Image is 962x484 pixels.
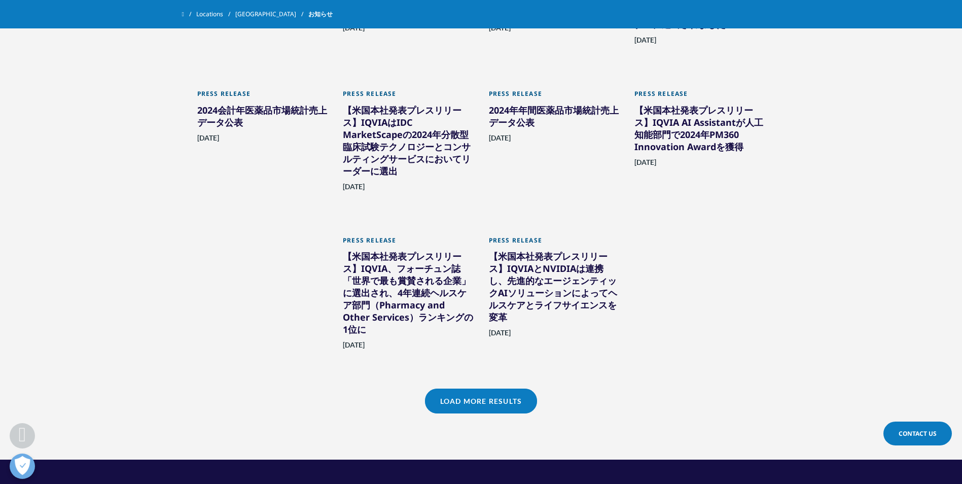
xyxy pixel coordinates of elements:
[196,5,235,23] a: Locations
[343,23,365,38] span: [DATE]
[489,23,511,38] span: [DATE]
[425,389,537,413] a: Load More Results
[343,250,474,339] div: 【米国本社発表プレスリリース】IQVIA、フォーチュン誌「世界で最も賞賛される企業」に選出され、4年連続ヘルスケア部門（Pharmacy and Other Services）ランキングの1位に
[197,90,328,103] div: Press Release
[489,133,511,148] span: [DATE]
[10,454,35,479] button: 優先設定センターを開く
[489,104,620,132] div: 2024年年間医薬品市場統計売上データ公表
[634,36,656,50] span: [DATE]
[343,340,365,355] span: [DATE]
[489,236,620,250] div: Press Release
[308,5,333,23] span: お知らせ
[489,328,511,343] span: [DATE]
[197,104,328,132] div: 2024会計年医薬品市場統計売上データ公表
[899,429,937,438] span: Contact Us
[343,104,474,181] div: 【米国本社発表プレスリリース】IQVIAはIDC MarketScapeの2024年分散型臨床試験テクノロジーとコンサルティングサービスにおいてリーダーに選出
[634,90,765,103] div: Press Release
[489,90,620,103] div: Press Release
[883,422,952,445] a: Contact Us
[343,182,365,197] span: [DATE]
[634,104,765,157] div: 【米国本社発表プレスリリース】IQVIA AI Assistantが人工知能部門で2024年PM360 Innovation Awardを獲得
[343,236,474,250] div: Press Release
[197,133,219,148] span: [DATE]
[489,250,620,327] div: 【米国本社発表プレスリリース】IQVIAとNVIDIAは連携し、先進的なエージェンティックAIソリューションによってヘルスケアとライフサイエンスを変革
[235,5,308,23] a: [GEOGRAPHIC_DATA]
[343,90,474,103] div: Press Release
[634,158,656,172] span: [DATE]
